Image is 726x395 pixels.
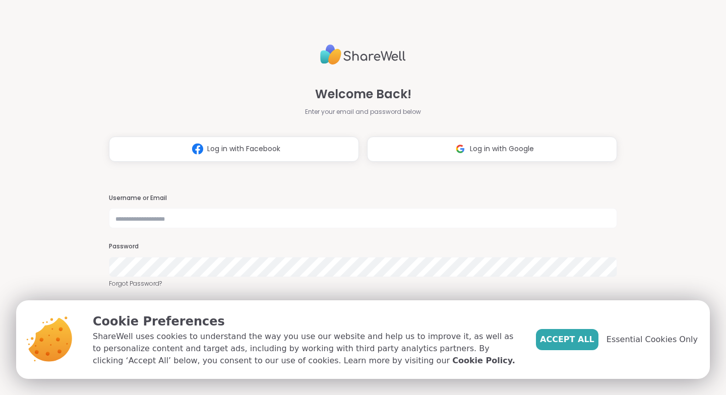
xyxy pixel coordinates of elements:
img: ShareWell Logo [320,40,406,69]
h3: Password [109,242,617,251]
img: ShareWell Logomark [188,140,207,158]
a: Forgot Password? [109,279,617,288]
p: Cookie Preferences [93,312,520,331]
a: Cookie Policy. [452,355,515,367]
p: ShareWell uses cookies to understand the way you use our website and help us to improve it, as we... [93,331,520,367]
button: Accept All [536,329,598,350]
span: Essential Cookies Only [607,334,698,346]
button: Log in with Facebook [109,137,359,162]
span: Log in with Google [470,144,534,154]
button: Log in with Google [367,137,617,162]
span: Accept All [540,334,594,346]
span: Log in with Facebook [207,144,280,154]
span: Welcome Back! [315,85,411,103]
img: ShareWell Logomark [451,140,470,158]
span: Enter your email and password below [305,107,421,116]
h3: Username or Email [109,194,617,203]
